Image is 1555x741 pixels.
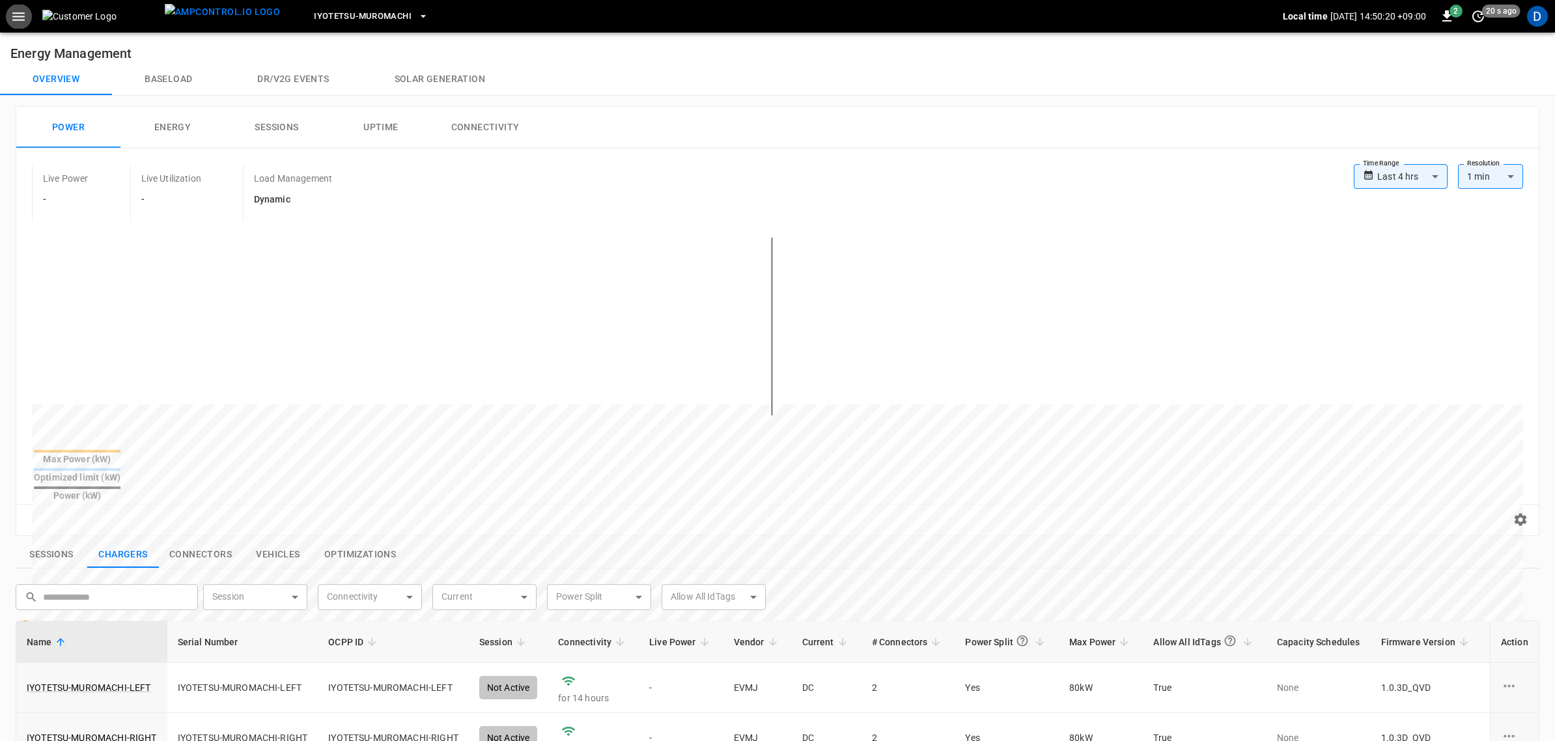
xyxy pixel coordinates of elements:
[1482,5,1520,18] span: 20 s ago
[314,9,412,24] span: Iyotetsu-Muromachi
[16,107,120,148] button: Power
[1363,158,1399,169] label: Time Range
[734,634,781,650] span: Vendor
[1283,10,1328,23] p: Local time
[87,541,159,568] button: show latest charge points
[649,634,713,650] span: Live Power
[314,541,406,568] button: show latest optimizations
[27,681,150,694] a: IYOTETSU-MUROMACHI-LEFT
[1467,158,1500,169] label: Resolution
[1330,10,1426,23] p: [DATE] 14:50:20 +09:00
[254,193,332,207] h6: Dynamic
[42,10,160,23] img: Customer Logo
[965,629,1048,654] span: Power Split
[362,64,518,95] button: Solar generation
[120,107,225,148] button: Energy
[1527,6,1548,27] div: profile-icon
[1468,6,1489,27] button: set refresh interval
[1450,5,1463,18] span: 2
[167,621,318,663] th: Serial Number
[479,634,529,650] span: Session
[328,634,380,650] span: OCPP ID
[329,107,433,148] button: Uptime
[225,64,361,95] button: Dr/V2G events
[1153,629,1255,654] span: Allow All IdTags
[254,172,332,185] p: Load Management
[1381,634,1472,650] span: Firmware Version
[309,4,434,29] button: Iyotetsu-Muromachi
[141,193,201,207] h6: -
[225,107,329,148] button: Sessions
[1267,621,1371,663] th: Capacity Schedules
[159,541,242,568] button: show latest connectors
[112,64,225,95] button: Baseload
[43,193,89,207] h6: -
[141,172,201,185] p: Live Utilization
[433,107,537,148] button: Connectivity
[16,541,87,568] button: show latest sessions
[165,4,280,20] img: ampcontrol.io logo
[1458,164,1523,189] div: 1 min
[1069,634,1132,650] span: Max Power
[1501,678,1528,697] div: charge point options
[27,634,69,650] span: Name
[872,634,945,650] span: # Connectors
[242,541,314,568] button: show latest vehicles
[558,634,628,650] span: Connectivity
[43,172,89,185] p: Live Power
[1377,164,1448,189] div: Last 4 hrs
[1490,621,1539,663] th: Action
[802,634,851,650] span: Current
